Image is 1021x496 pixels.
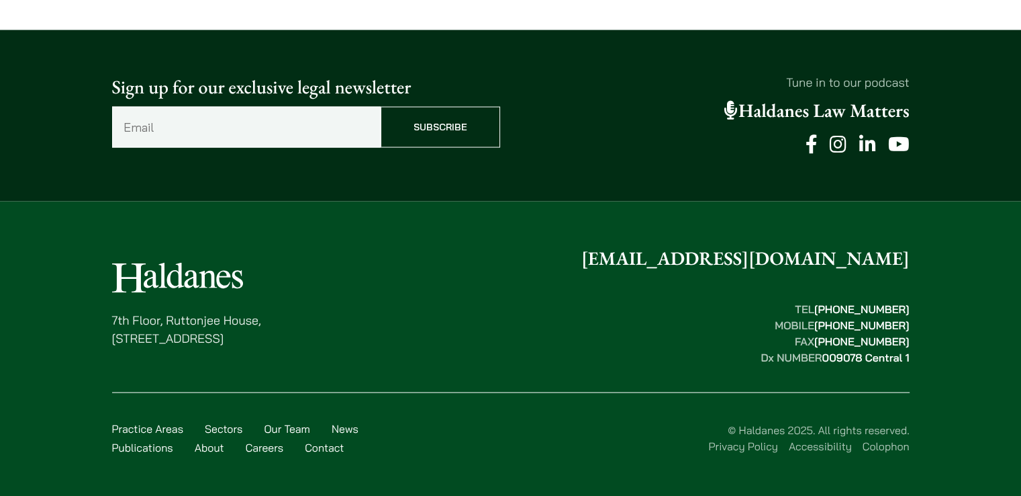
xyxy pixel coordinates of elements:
p: 7th Floor, Ruttonjee House, [STREET_ADDRESS] [112,311,261,347]
a: About [195,441,224,454]
input: Email [112,107,381,148]
strong: TEL MOBILE FAX Dx NUMBER [761,302,909,364]
p: Tune in to our podcast [522,73,910,91]
a: Practice Areas [112,422,183,436]
a: Careers [246,441,284,454]
a: Haldanes Law Matters [724,99,910,123]
a: Privacy Policy [708,440,777,453]
div: © Haldanes 2025. All rights reserved. [378,422,910,454]
p: Sign up for our exclusive legal newsletter [112,73,500,101]
input: Subscribe [381,107,500,148]
a: Sectors [205,422,242,436]
a: Accessibility [789,440,852,453]
mark: 009078 Central 1 [822,351,909,364]
mark: [PHONE_NUMBER] [814,319,910,332]
a: Our Team [264,422,310,436]
a: Publications [112,441,173,454]
mark: [PHONE_NUMBER] [814,335,910,348]
mark: [PHONE_NUMBER] [814,302,910,316]
a: News [332,422,358,436]
a: Colophon [863,440,910,453]
img: Logo of Haldanes [112,263,243,293]
a: [EMAIL_ADDRESS][DOMAIN_NAME] [581,247,910,271]
a: Contact [305,441,344,454]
